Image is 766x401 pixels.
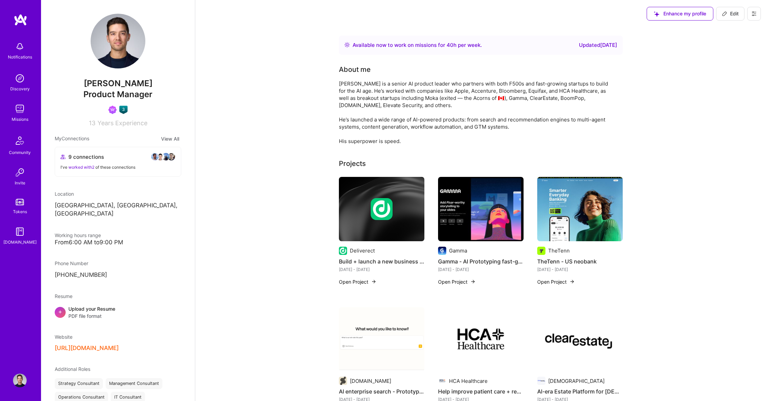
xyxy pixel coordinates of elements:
[108,106,117,114] img: Been on Mission
[716,7,744,21] button: Edit
[68,153,104,160] span: 9 connections
[654,11,659,17] i: icon SuggestedTeams
[447,42,453,48] span: 40
[55,239,181,246] div: From 6:00 AM to 9:00 PM
[344,42,350,48] img: Availability
[654,10,706,17] span: Enhance my profile
[339,177,424,241] img: cover
[55,345,119,352] button: [URL][DOMAIN_NAME]
[55,366,90,372] span: Additional Roles
[339,307,424,372] img: AI enterprise search - Prototype to 10m seed round
[55,232,101,238] span: Working hours range
[339,278,377,285] button: Open Project
[438,278,476,285] button: Open Project
[537,257,623,266] h4: TheTenn - US neobank
[371,279,377,284] img: arrow-right
[339,266,424,273] div: [DATE] - [DATE]
[339,64,371,75] div: About me
[159,135,181,143] button: View All
[350,247,375,254] div: Deliverect
[55,202,181,218] p: [GEOGRAPHIC_DATA], [GEOGRAPHIC_DATA], [GEOGRAPHIC_DATA]
[13,40,27,53] img: bell
[438,387,524,396] h4: Help improve patient care + reduce nurse overwhelm
[438,257,524,266] h4: Gamma - AI Prototyping fast-growing AI B2C startup
[3,238,37,246] div: [DOMAIN_NAME]
[91,14,145,68] img: User Avatar
[55,378,103,389] div: Strategy Consultant
[438,377,446,385] img: Company logo
[470,279,476,284] img: arrow-right
[14,14,27,26] img: logo
[9,149,31,156] div: Community
[61,164,175,171] div: I've of these connections
[13,72,27,85] img: discovery
[579,41,617,49] div: Updated [DATE]
[537,387,623,396] h4: AI-era Estate Platform for [DEMOGRAPHIC_DATA] families
[61,154,66,159] i: icon Collaborator
[438,247,446,255] img: Company logo
[371,198,393,220] img: Company logo
[55,260,88,266] span: Phone Number
[537,307,623,372] img: AI-era Estate Platform for North American families
[537,278,575,285] button: Open Project
[55,293,72,299] span: Resume
[13,225,27,238] img: guide book
[55,305,181,320] div: +Upload your ResumePDF file format
[106,378,162,389] div: Management Consultant
[449,377,488,385] div: HCA Healthcare
[13,374,27,387] img: User Avatar
[55,271,181,279] p: [PHONE_NUMBER]
[13,102,27,116] img: teamwork
[438,177,524,241] img: Gamma - AI Prototyping fast-growing AI B2C startup
[449,247,467,254] div: Gamma
[548,247,570,254] div: TheTenn
[13,208,27,215] div: Tokens
[339,377,347,385] img: Company logo
[55,135,89,143] span: My Connections
[58,308,62,315] span: +
[537,247,545,255] img: Company logo
[8,53,32,61] div: Notifications
[89,119,95,127] span: 13
[537,377,545,385] img: Company logo
[12,116,28,123] div: Missions
[151,153,159,161] img: avatar
[97,119,147,127] span: Years Experience
[12,132,28,149] img: Community
[339,158,366,169] div: Projects
[353,41,482,49] div: Available now to work on missions for h per week .
[68,165,94,170] span: worked with 2
[11,374,28,387] a: User Avatar
[15,179,25,186] div: Invite
[55,147,181,177] button: 9 connectionsavataravataravataravatarI've worked with2 of these connections
[167,153,175,161] img: avatar
[569,279,575,284] img: arrow-right
[13,166,27,179] img: Invite
[339,80,612,145] div: [PERSON_NAME] is a senior AI product leader who partners with both F500s and fast-growing startup...
[339,247,347,255] img: Company logo
[55,190,181,197] div: Location
[162,153,170,161] img: avatar
[537,177,623,241] img: TheTenn - US neobank
[83,89,153,99] span: Product Manager
[16,199,24,205] img: tokens
[438,307,524,372] img: Help improve patient care + reduce nurse overwhelm
[548,377,605,385] div: [DEMOGRAPHIC_DATA]
[722,10,739,17] span: Edit
[55,334,72,340] span: Website
[339,257,424,266] h4: Build + launch a new business line
[647,7,713,21] button: Enhance my profile
[350,377,391,385] div: [DOMAIN_NAME]
[68,312,115,320] span: PDF file format
[10,85,30,92] div: Discovery
[339,387,424,396] h4: AI enterprise search - Prototype to 10m seed round
[438,266,524,273] div: [DATE] - [DATE]
[537,266,623,273] div: [DATE] - [DATE]
[55,78,181,89] span: [PERSON_NAME]
[156,153,164,161] img: avatar
[68,305,115,320] div: Upload your Resume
